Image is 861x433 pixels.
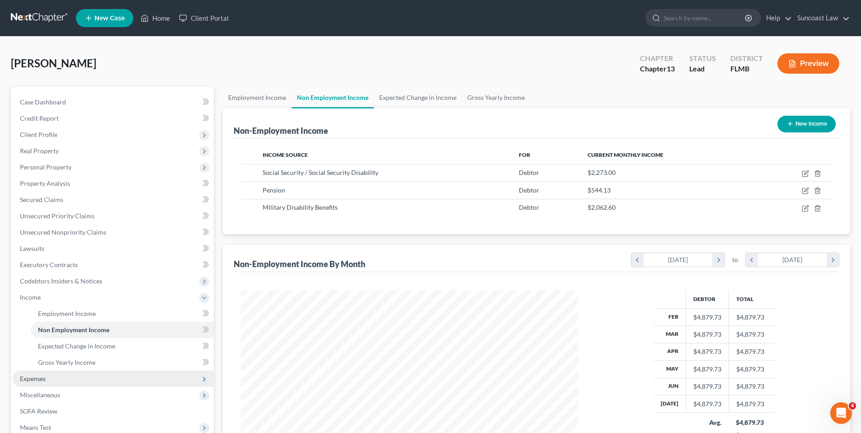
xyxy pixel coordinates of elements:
[712,253,725,267] i: chevron_right
[729,343,775,360] td: $4,879.73
[31,354,214,371] a: Gross Yearly Income
[686,290,729,308] th: Debtor
[136,10,174,26] a: Home
[20,424,51,431] span: Means Test
[654,343,686,360] th: Apr
[654,308,686,325] th: Feb
[38,358,95,366] span: Gross Yearly Income
[762,10,792,26] a: Help
[693,418,721,427] div: Avg.
[94,15,125,22] span: New Case
[20,212,94,220] span: Unsecured Priority Claims
[730,64,763,74] div: FLMB
[374,87,462,108] a: Expected Change in Income
[20,196,63,203] span: Secured Claims
[730,53,763,64] div: District
[38,326,109,334] span: Non Employment Income
[20,407,57,415] span: SOFA Review
[689,53,716,64] div: Status
[654,395,686,413] th: [DATE]
[693,347,721,356] div: $4,879.73
[223,87,292,108] a: Employment Income
[20,228,106,236] span: Unsecured Nonpriority Claims
[519,203,539,211] span: Debtor
[588,186,611,194] span: $544.13
[793,10,850,26] a: Suncoast Law
[667,64,675,73] span: 13
[830,402,852,424] iframe: Intercom live chat
[654,361,686,378] th: May
[640,53,675,64] div: Chapter
[689,64,716,74] div: Lead
[174,10,233,26] a: Client Portal
[20,147,59,155] span: Real Property
[13,403,214,419] a: SOFA Review
[588,169,616,176] span: $2,273.00
[758,253,827,267] div: [DATE]
[20,179,70,187] span: Property Analysis
[20,391,60,399] span: Miscellaneous
[234,259,365,269] div: Non-Employment Income By Month
[644,253,713,267] div: [DATE]
[849,402,856,409] span: 4
[462,87,530,108] a: Gross Yearly Income
[263,151,308,158] span: Income Source
[777,53,839,74] button: Preview
[729,395,775,413] td: $4,879.73
[13,224,214,240] a: Unsecured Nonpriority Claims
[693,365,721,374] div: $4,879.73
[31,306,214,322] a: Employment Income
[263,203,338,211] span: Military Disability Benefits
[631,253,644,267] i: chevron_left
[729,361,775,378] td: $4,879.73
[20,277,102,285] span: Codebtors Insiders & Notices
[292,87,374,108] a: Non Employment Income
[746,253,758,267] i: chevron_left
[729,326,775,343] td: $4,879.73
[640,64,675,74] div: Chapter
[654,326,686,343] th: Mar
[693,382,721,391] div: $4,879.73
[588,151,663,158] span: Current Monthly Income
[693,313,721,322] div: $4,879.73
[31,322,214,338] a: Non Employment Income
[20,98,66,106] span: Case Dashboard
[13,208,214,224] a: Unsecured Priority Claims
[13,192,214,208] a: Secured Claims
[588,203,616,211] span: $2,062.60
[20,131,57,138] span: Client Profile
[20,163,71,171] span: Personal Property
[234,125,328,136] div: Non-Employment Income
[654,378,686,395] th: Jun
[693,330,721,339] div: $4,879.73
[263,186,285,194] span: Pension
[20,261,78,268] span: Executory Contracts
[663,9,746,26] input: Search by name...
[729,378,775,395] td: $4,879.73
[263,169,378,176] span: Social Security / Social Security Disability
[13,94,214,110] a: Case Dashboard
[38,310,96,317] span: Employment Income
[11,56,96,70] span: [PERSON_NAME]
[693,400,721,409] div: $4,879.73
[519,186,539,194] span: Debtor
[13,240,214,257] a: Lawsuits
[519,151,530,158] span: For
[13,175,214,192] a: Property Analysis
[38,342,115,350] span: Expected Change in Income
[20,114,59,122] span: Credit Report
[20,245,44,252] span: Lawsuits
[729,308,775,325] td: $4,879.73
[777,116,836,132] button: New Income
[736,418,767,427] div: $4,879.73
[827,253,839,267] i: chevron_right
[729,290,775,308] th: Total
[732,255,738,264] span: to
[31,338,214,354] a: Expected Change in Income
[13,110,214,127] a: Credit Report
[13,257,214,273] a: Executory Contracts
[20,375,46,382] span: Expenses
[20,293,41,301] span: Income
[519,169,539,176] span: Debtor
